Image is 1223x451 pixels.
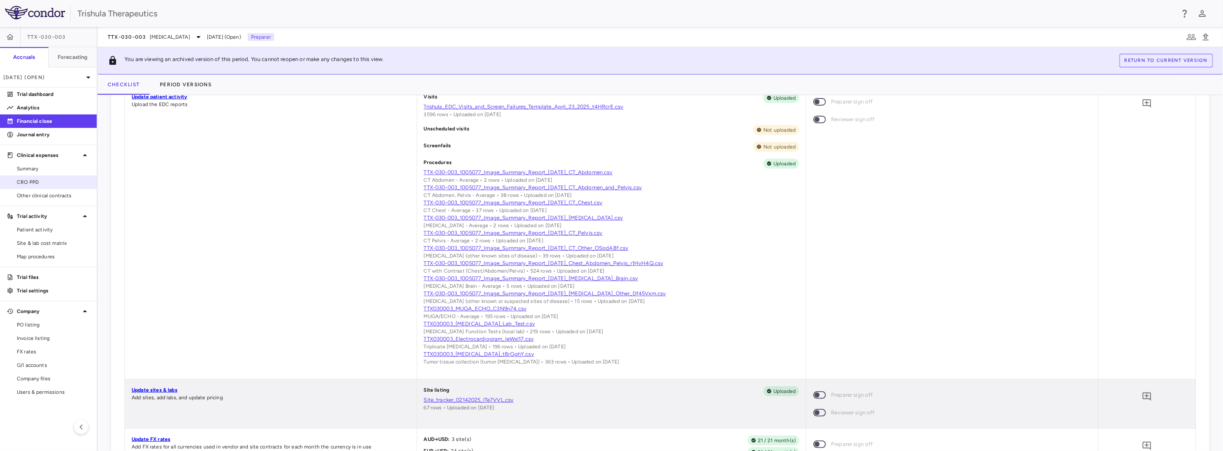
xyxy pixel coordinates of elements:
[424,275,799,282] a: TTX-030-003_1005077_Image_Summary_Report_[DATE]_[MEDICAL_DATA]_Brain.csv
[5,6,65,19] img: logo-full-SnFGN8VE.png
[770,94,799,102] span: Uploaded
[760,126,799,134] span: Not uploaded
[754,437,799,444] span: 21 / 21 month(s)
[450,436,471,442] span: 3 site(s)
[770,160,799,167] span: Uploaded
[17,178,90,186] span: CRO PPD
[424,260,799,267] a: TTX-030-003_1005077_Image_Summary_Report_[DATE]_Chest_Abdomen_Pelvis_r1HvH4Q.csv
[424,329,604,334] span: [MEDICAL_DATA] Function Tests (local lab) • 219 rows • Uploaded on [DATE]
[17,253,90,260] span: Map procedures
[424,177,553,183] span: CT Abdomen - Average • 2 rows • Uploaded on [DATE]
[17,273,90,281] p: Trial files
[424,436,450,442] span: AUD → USD :
[124,56,384,66] p: You are viewing an archived version of this period. You cannot reopen or make any changes to this...
[424,93,438,103] p: Visits
[17,165,90,172] span: Summary
[17,151,80,159] p: Clinical expenses
[831,115,875,124] span: Reviewer sign off
[424,142,451,152] p: Screenfails
[424,386,450,396] p: Site listing
[17,348,90,355] span: FX rates
[150,33,190,41] span: [MEDICAL_DATA]
[132,101,188,107] span: Upload the EDC reports
[424,238,543,244] span: CT Pelvis - Average • 2 rows • Uploaded on [DATE]
[17,361,90,369] span: G/l accounts
[13,53,35,61] h6: Accruals
[424,298,645,304] span: [MEDICAL_DATA] (other known or suspected sites of disease) • 15 rows • Uploaded on [DATE]
[424,192,572,198] span: CT Abdomen, Pelvis - Average • 38 rows • Uploaded on [DATE]
[248,33,274,41] p: Preparer
[58,53,88,61] h6: Forecasting
[132,395,223,401] span: Add sites, add labs, and update pricing
[424,103,799,111] a: Trishula_EDC_Visits_and_Screen_Failures_Template_April_23_2025_t4HRcrE.csv
[424,396,799,404] a: Site_tracker_02142025_lTe7VVL.csv
[17,388,90,396] span: Users & permissions
[424,229,799,237] a: TTX-030-003_1005077_Image_Summary_Report_[DATE]_CT_Pelvis.csv
[17,192,90,199] span: Other clinical contracts
[424,207,547,213] span: CT Chest - Average • 37 rows • Uploaded on [DATE]
[424,214,799,222] a: TTX-030-003_1005077_Image_Summary_Report_[DATE]_[MEDICAL_DATA].csv
[424,313,559,319] span: MUGA/ECHO - Average • 195 rows • Uploaded on [DATE]
[17,90,90,98] p: Trial dashboard
[77,7,1174,20] div: Trishula Therapeutics
[132,387,177,393] a: Update sites & labs
[424,184,799,191] a: TTX-030-003_1005077_Image_Summary_Report_[DATE]_CT_Abdomen_and_Pelvis.csv
[1142,441,1152,451] svg: Add comment
[17,321,90,329] span: PO listing
[424,125,470,135] p: Unscheduled visits
[424,359,619,365] span: Tumor tissue collection (tumor [MEDICAL_DATA]) • 363 rows • Uploaded on [DATE]
[770,387,799,395] span: Uploaded
[424,159,452,169] p: Procedures
[207,33,241,41] span: [DATE] (Open)
[424,350,799,358] a: TTX030003_[MEDICAL_DATA]_t8rGghY.csv
[108,34,146,40] span: TTX-030-003
[424,344,566,350] span: Triplicate [MEDICAL_DATA] • 196 rows • Uploaded on [DATE]
[1142,98,1152,109] svg: Add comment
[1140,390,1154,404] button: Add comment
[424,244,799,252] a: TTX-030-003_1005077_Image_Summary_Report_[DATE]_CT_Other_OSpdA8f.csv
[424,283,575,289] span: [MEDICAL_DATA] Brain - Average • 5 rows • Uploaded on [DATE]
[17,375,90,382] span: Company files
[424,320,799,328] a: TTX030003_[MEDICAL_DATA]_Lab_Test.csv
[150,74,222,95] button: Period Versions
[760,143,799,151] span: Not uploaded
[17,117,90,125] p: Financial close
[17,226,90,233] span: Patient activity
[424,268,605,274] span: CT with Contrast (Chest/Abdomen/Pelvis) • 524 rows • Uploaded on [DATE]
[1140,96,1154,111] button: Add comment
[27,34,66,40] span: TTX-030-003
[3,74,83,81] p: [DATE] (Open)
[17,104,90,111] p: Analytics
[424,405,495,411] span: 67 rows • Uploaded on [DATE]
[424,169,799,176] a: TTX-030-003_1005077_Image_Summary_Report_[DATE]_CT_Abdomen.csv
[17,239,90,247] span: Site & lab cost matrix
[424,305,799,313] a: TTX030003_MUGA_ECHO_C3N9n74.csv
[132,436,170,442] a: Update FX rates
[17,334,90,342] span: Invoice listing
[424,199,799,207] a: TTX-030-003_1005077_Image_Summary_Report_[DATE]_CT_Chest.csv
[132,444,371,450] span: Add FX rates for all currencies used in vendor and site contracts for each month the currency is ...
[132,94,187,100] a: Update patient activity
[424,223,562,228] span: [MEDICAL_DATA] - Average • 2 rows • Uploaded on [DATE]
[17,212,80,220] p: Trial activity
[831,97,873,106] span: Preparer sign off
[424,111,501,117] span: 3596 rows • Uploaded on [DATE]
[424,253,614,259] span: [MEDICAL_DATA] (other known sites of disease) • 39 rows • Uploaded on [DATE]
[831,390,873,400] span: Preparer sign off
[831,440,873,449] span: Preparer sign off
[17,308,80,315] p: Company
[1120,54,1213,67] button: Return to current version
[98,74,150,95] button: Checklist
[17,287,90,294] p: Trial settings
[1142,392,1152,402] svg: Add comment
[831,408,875,417] span: Reviewer sign off
[424,335,799,343] a: TTX030003_Electrocardiogram_IeWxl17.csv
[17,131,90,138] p: Journal entry
[424,290,799,297] a: TTX-030-003_1005077_Image_Summary_Report_[DATE]_[MEDICAL_DATA]_Other_Df45Vxm.csv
